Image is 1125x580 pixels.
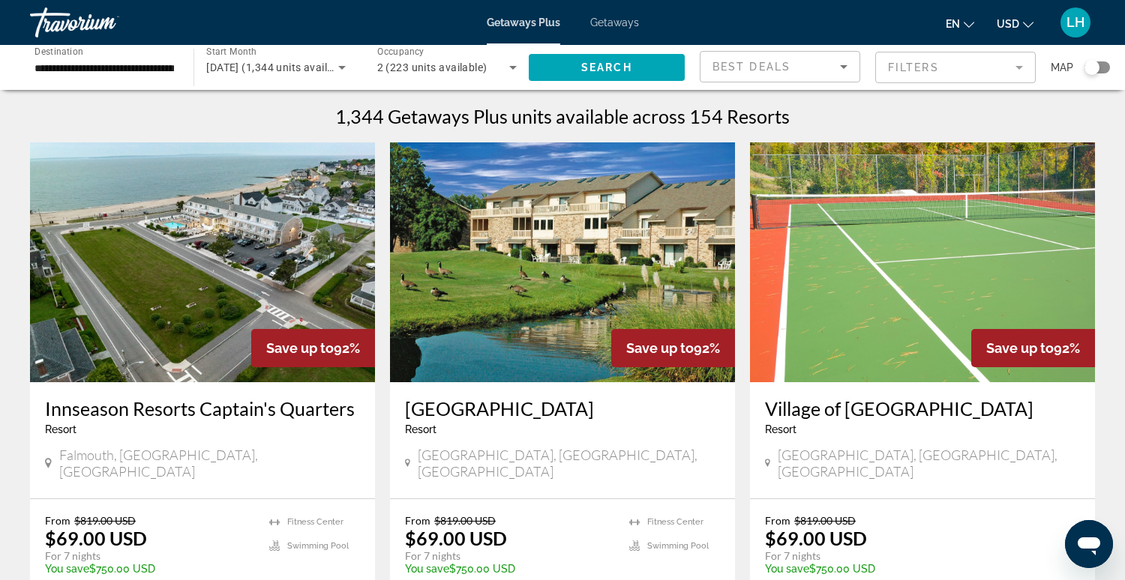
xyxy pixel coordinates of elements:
[418,447,720,480] span: [GEOGRAPHIC_DATA], [GEOGRAPHIC_DATA], [GEOGRAPHIC_DATA]
[45,563,254,575] p: $750.00 USD
[946,13,974,34] button: Change language
[611,329,735,367] div: 92%
[30,3,180,42] a: Travorium
[434,514,496,527] span: $819.00 USD
[74,514,136,527] span: $819.00 USD
[1066,15,1084,30] span: LH
[45,549,254,563] p: For 7 nights
[1065,520,1113,568] iframe: Button to launch messaging window
[377,46,424,57] span: Occupancy
[45,397,360,420] a: Innseason Resorts Captain's Quarters
[875,51,1036,84] button: Filter
[971,329,1095,367] div: 92%
[712,58,847,76] mat-select: Sort by
[794,514,856,527] span: $819.00 USD
[206,46,256,57] span: Start Month
[529,54,685,81] button: Search
[1051,57,1073,78] span: Map
[765,549,1065,563] p: For 7 nights
[765,563,809,575] span: You save
[405,423,436,435] span: Resort
[712,61,790,73] span: Best Deals
[986,340,1054,356] span: Save up to
[997,18,1019,30] span: USD
[750,142,1095,382] img: 0077O01X.jpg
[405,549,614,563] p: For 7 nights
[765,563,1065,575] p: $750.00 USD
[778,447,1080,480] span: [GEOGRAPHIC_DATA], [GEOGRAPHIC_DATA], [GEOGRAPHIC_DATA]
[626,340,694,356] span: Save up to
[287,541,349,551] span: Swimming Pool
[335,105,790,127] h1: 1,344 Getaways Plus units available across 154 Resorts
[647,541,709,551] span: Swimming Pool
[45,563,89,575] span: You save
[765,423,796,435] span: Resort
[405,397,720,420] a: [GEOGRAPHIC_DATA]
[765,514,790,527] span: From
[251,329,375,367] div: 92%
[590,16,639,28] a: Getaways
[946,18,960,30] span: en
[1056,7,1095,38] button: User Menu
[405,563,449,575] span: You save
[287,517,343,527] span: Fitness Center
[45,514,70,527] span: From
[487,16,560,28] a: Getaways Plus
[30,142,375,382] img: C311E01X.jpg
[405,563,614,575] p: $750.00 USD
[377,61,487,73] span: 2 (223 units available)
[765,397,1080,420] a: Village of [GEOGRAPHIC_DATA]
[765,527,867,549] p: $69.00 USD
[266,340,334,356] span: Save up to
[206,61,352,73] span: [DATE] (1,344 units available)
[405,527,507,549] p: $69.00 USD
[45,527,147,549] p: $69.00 USD
[45,423,76,435] span: Resort
[34,46,83,56] span: Destination
[390,142,735,382] img: 6045E01X.jpg
[405,514,430,527] span: From
[581,61,632,73] span: Search
[647,517,703,527] span: Fitness Center
[59,447,360,480] span: Falmouth, [GEOGRAPHIC_DATA], [GEOGRAPHIC_DATA]
[997,13,1033,34] button: Change currency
